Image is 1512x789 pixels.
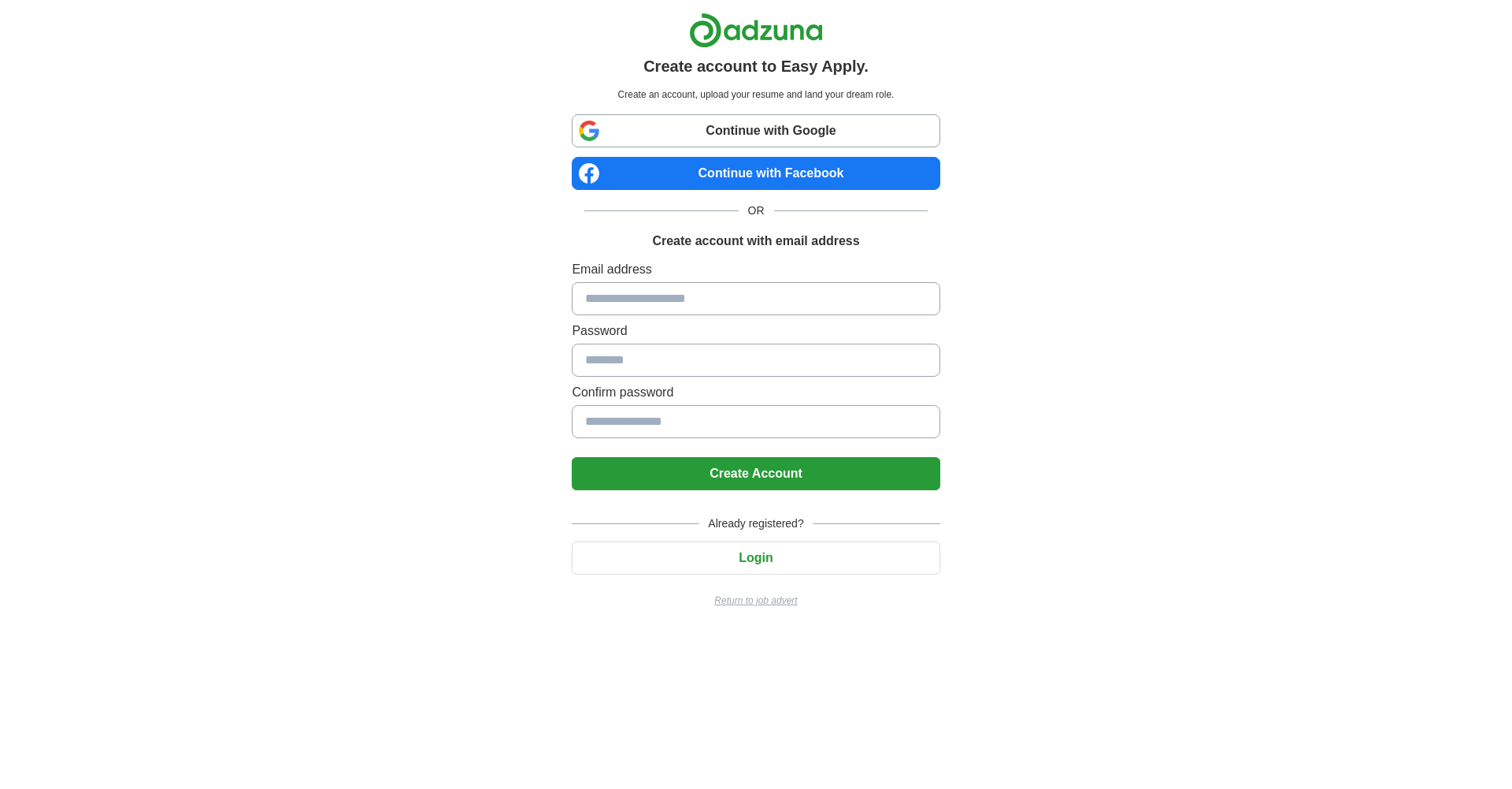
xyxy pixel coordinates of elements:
[699,515,813,532] span: Already registered?
[575,87,936,102] p: Create an account, upload your resume and land your dream role.
[572,322,939,341] label: Password
[572,457,939,490] button: Create Account
[572,114,939,147] a: Continue with Google
[572,542,939,575] button: Login
[572,594,939,608] a: Return to job advert
[689,13,823,48] img: Adzuna logo
[572,157,939,190] a: Continue with Facebook
[643,54,869,78] h1: Create account to Easy Apply.
[572,551,939,564] a: Login
[572,260,939,279] label: Email address
[572,383,939,402] label: Confirm password
[739,203,774,219] span: OR
[652,232,859,251] h1: Create account with email address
